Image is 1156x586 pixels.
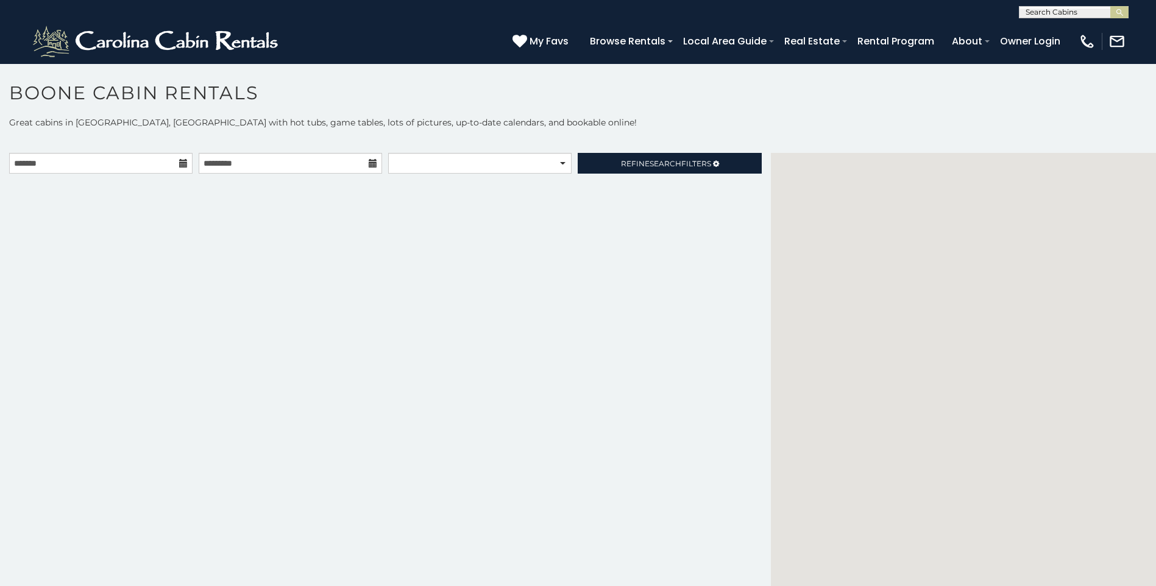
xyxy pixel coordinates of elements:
[1079,33,1096,50] img: phone-regular-white.png
[584,30,672,52] a: Browse Rentals
[530,34,569,49] span: My Favs
[621,159,711,168] span: Refine Filters
[578,153,761,174] a: RefineSearchFilters
[650,159,681,168] span: Search
[994,30,1066,52] a: Owner Login
[778,30,846,52] a: Real Estate
[512,34,572,49] a: My Favs
[1108,33,1126,50] img: mail-regular-white.png
[677,30,773,52] a: Local Area Guide
[851,30,940,52] a: Rental Program
[30,23,283,60] img: White-1-2.png
[946,30,988,52] a: About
